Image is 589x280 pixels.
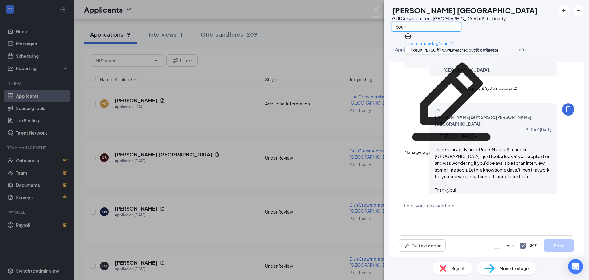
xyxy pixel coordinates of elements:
h1: [PERSON_NAME] [GEOGRAPHIC_DATA] [392,5,538,15]
svg: ArrowRight [575,7,582,14]
div: Manage tags [404,149,498,156]
button: ArrowLeftNew [558,5,569,16]
span: Info [518,47,526,52]
span: Move to stage [499,265,529,272]
div: Open Intercom Messenger [568,259,583,274]
span: [DATE] 9:10 AM [526,127,551,132]
span: [DATE] [540,53,551,73]
span: Hi [PERSON_NAME] - Thanks for applying to Roots Natural Kitchen in [GEOGRAPHIC_DATA]! I just took... [435,133,550,206]
button: ArrowRight [573,5,584,16]
svg: ArrowLeftNew [560,7,568,14]
svg: PlusCircle [404,33,412,40]
svg: Pen [404,243,410,249]
button: Full text editorPen [399,239,446,252]
a: Create a new tag "court" [404,41,453,46]
div: Grill Crewmember - [GEOGRAPHIC_DATA] at Pitt - Liberty [392,15,538,22]
button: Send [544,239,574,252]
span: Reject [451,265,465,272]
span: Application [395,47,418,52]
svg: MobileSms [564,106,572,113]
svg: Pencil [404,55,498,149]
